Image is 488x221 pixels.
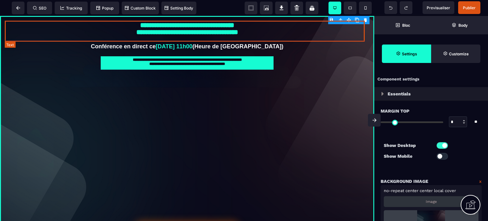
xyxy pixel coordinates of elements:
[423,1,454,14] span: Preview
[165,6,193,10] span: Setting Body
[381,107,410,115] span: Margin Top
[388,90,411,98] p: Essentials
[384,152,431,160] p: Show Mobile
[5,26,369,36] text: Conférence en direct ce (Heure de [GEOGRAPHIC_DATA])
[427,5,450,10] span: Previsualiser
[382,45,431,63] span: Settings
[405,188,433,193] span: center center
[384,142,431,149] p: Show Desktop
[374,73,488,86] div: Component settings
[434,188,444,193] span: local
[445,188,456,193] span: cover
[125,6,156,10] span: Custom Block
[458,23,468,28] strong: Body
[260,2,273,14] span: Screenshot
[426,199,437,204] p: Image
[245,2,257,14] span: View components
[431,16,488,34] span: Open Layer Manager
[96,6,113,10] span: Popup
[60,6,82,10] span: Tracking
[431,45,480,63] span: Open Style Manager
[33,6,46,10] span: SEO
[381,92,384,96] img: loading
[374,16,431,34] span: Open Blocks
[449,52,469,56] strong: Customize
[156,27,193,34] b: [DATE] 11h00
[402,52,417,56] strong: Settings
[384,188,404,193] span: no-repeat
[381,177,428,185] p: Background Image
[463,5,476,10] span: Publier
[402,23,410,28] strong: Bloc
[479,177,482,185] a: x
